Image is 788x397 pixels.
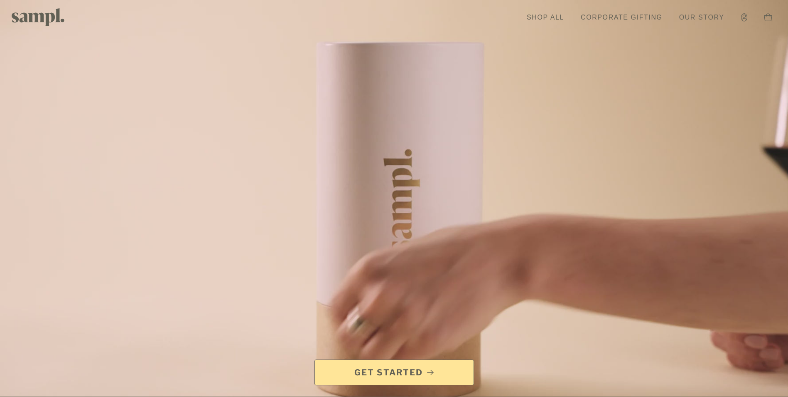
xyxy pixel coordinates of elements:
[12,8,65,26] img: Sampl logo
[314,360,474,385] a: Get Started
[354,367,423,378] span: Get Started
[577,8,667,27] a: Corporate Gifting
[675,8,729,27] a: Our Story
[523,8,568,27] a: Shop All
